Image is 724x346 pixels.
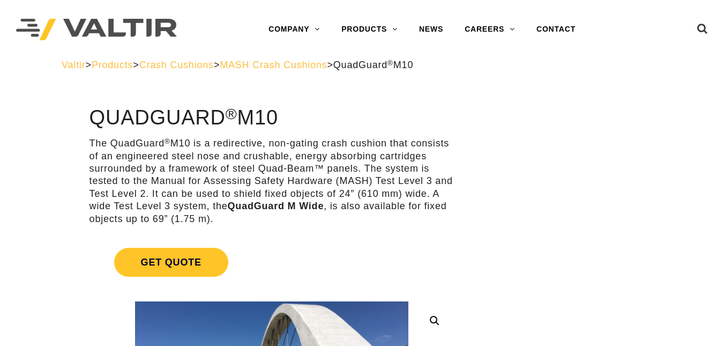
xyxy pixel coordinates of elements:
h1: QuadGuard M10 [89,107,454,129]
p: The QuadGuard M10 is a redirective, non-gating crash cushion that consists of an engineered steel... [89,137,454,225]
div: > > > > [62,59,662,71]
a: CAREERS [454,19,526,40]
a: PRODUCTS [331,19,408,40]
a: NEWS [408,19,454,40]
sup: ® [165,137,170,145]
a: MASH Crash Cushions [220,60,327,70]
a: CONTACT [526,19,586,40]
a: Get Quote [89,235,454,290]
sup: ® [226,105,237,122]
a: Valtir [62,60,85,70]
span: Get Quote [114,248,228,277]
a: COMPANY [258,19,331,40]
sup: ® [387,59,393,67]
strong: QuadGuard M Wide [228,201,324,211]
span: QuadGuard M10 [333,60,413,70]
img: Valtir [16,19,177,41]
a: Crash Cushions [139,60,214,70]
a: Products [92,60,133,70]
